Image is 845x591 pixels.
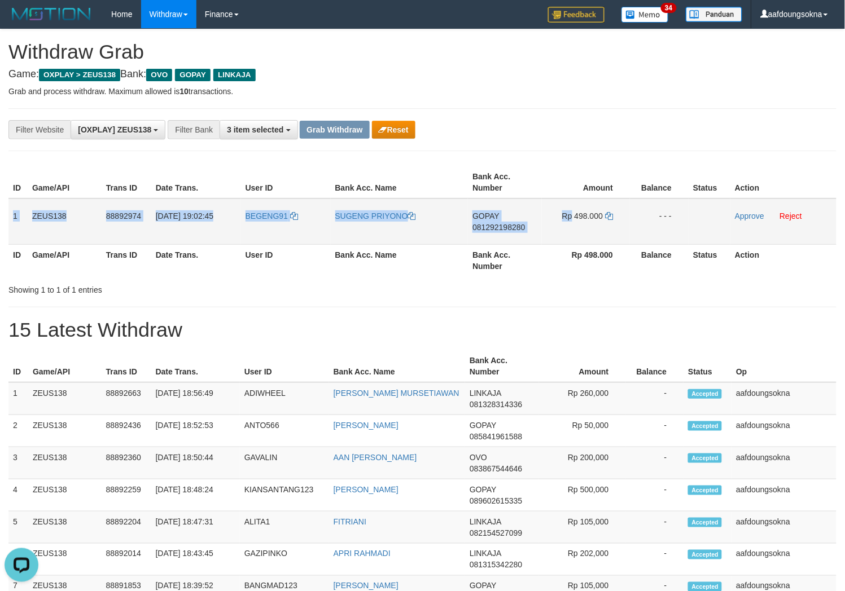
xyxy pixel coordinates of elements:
[689,166,730,199] th: Status
[626,544,684,576] td: -
[542,244,630,276] th: Rp 498.000
[730,166,837,199] th: Action
[539,479,626,511] td: Rp 500,000
[688,421,722,431] span: Accepted
[661,3,676,13] span: 34
[539,350,626,382] th: Amount
[732,350,837,382] th: Op
[28,244,102,276] th: Game/API
[8,415,28,447] td: 2
[372,121,415,139] button: Reset
[28,350,102,382] th: Game/API
[626,447,684,479] td: -
[688,518,722,527] span: Accepted
[331,166,469,199] th: Bank Acc. Name
[151,350,240,382] th: Date Trans.
[470,528,522,537] span: Copy 082154527099 to clipboard
[240,350,329,382] th: User ID
[539,415,626,447] td: Rp 50,000
[151,447,240,479] td: [DATE] 18:50:44
[472,211,499,220] span: GOPAY
[470,561,522,570] span: Copy 081315342280 to clipboard
[39,69,120,81] span: OXPLAY > ZEUS138
[470,581,496,590] span: GOPAY
[472,223,525,232] span: Copy 081292198280 to clipboard
[8,479,28,511] td: 4
[334,549,391,558] a: APRI RAHMADI
[240,382,329,415] td: ADIWHEEL
[334,389,459,398] a: [PERSON_NAME] MURSETIAWAN
[175,69,211,81] span: GOPAY
[334,485,399,494] a: [PERSON_NAME]
[335,211,416,220] a: SUGENG PRIYONO
[102,511,151,544] td: 88892204
[470,389,501,398] span: LINKAJA
[626,479,684,511] td: -
[28,447,102,479] td: ZEUS138
[241,166,331,199] th: User ID
[468,244,542,276] th: Bank Acc. Number
[102,350,151,382] th: Trans ID
[300,121,369,139] button: Grab Withdraw
[213,69,256,81] span: LINKAJA
[8,447,28,479] td: 3
[240,415,329,447] td: ANTO566
[220,120,297,139] button: 3 item selected
[146,69,172,81] span: OVO
[8,120,71,139] div: Filter Website
[28,479,102,511] td: ZEUS138
[605,211,613,220] a: Copy 498000 to clipboard
[8,166,28,199] th: ID
[28,382,102,415] td: ZEUS138
[334,421,399,430] a: [PERSON_NAME]
[468,166,542,199] th: Bank Acc. Number
[179,87,189,96] strong: 10
[28,199,102,245] td: ZEUS138
[8,86,837,97] p: Grab and process withdraw. Maximum allowed is transactions.
[8,6,94,23] img: MOTION_logo.png
[686,7,742,22] img: panduan.png
[630,166,689,199] th: Balance
[730,244,837,276] th: Action
[732,415,837,447] td: aafdoungsokna
[151,166,241,199] th: Date Trans.
[78,125,151,134] span: [OXPLAY] ZEUS138
[562,211,603,220] span: Rp 498.000
[8,244,28,276] th: ID
[102,447,151,479] td: 88892360
[28,415,102,447] td: ZEUS138
[684,350,732,382] th: Status
[102,415,151,447] td: 88892436
[151,244,241,276] th: Date Trans.
[151,511,240,544] td: [DATE] 18:47:31
[688,453,722,463] span: Accepted
[151,544,240,576] td: [DATE] 18:43:45
[732,544,837,576] td: aafdoungsokna
[8,382,28,415] td: 1
[331,244,469,276] th: Bank Acc. Name
[102,479,151,511] td: 88892259
[630,199,689,245] td: - - -
[732,447,837,479] td: aafdoungsokna
[28,511,102,544] td: ZEUS138
[470,496,522,505] span: Copy 089602615335 to clipboard
[151,415,240,447] td: [DATE] 18:52:53
[334,453,417,462] a: AAN [PERSON_NAME]
[626,415,684,447] td: -
[470,549,501,558] span: LINKAJA
[151,382,240,415] td: [DATE] 18:56:49
[732,479,837,511] td: aafdoungsokna
[8,319,837,341] h1: 15 Latest Withdraw
[732,382,837,415] td: aafdoungsokna
[102,166,151,199] th: Trans ID
[156,211,213,220] span: [DATE] 19:02:45
[8,41,837,63] h1: Withdraw Grab
[8,280,344,295] div: Showing 1 to 1 of 1 entries
[465,350,539,382] th: Bank Acc. Number
[334,517,366,526] a: FITRIANI
[71,120,165,139] button: [OXPLAY] ZEUS138
[8,511,28,544] td: 5
[102,544,151,576] td: 88892014
[539,447,626,479] td: Rp 200,000
[626,350,684,382] th: Balance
